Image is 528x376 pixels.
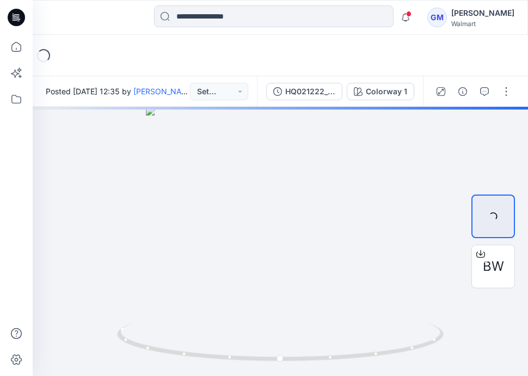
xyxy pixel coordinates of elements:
div: GM [427,8,447,27]
button: Colorway 1 [347,83,414,100]
button: HQ021222_GV_Plus_Elastic Back 5pkt Denim Shorts 3” Inseam [266,83,342,100]
div: [PERSON_NAME] [451,7,514,20]
div: Colorway 1 [366,86,407,98]
button: Details [454,83,471,100]
a: [PERSON_NAME] [133,87,195,96]
div: HQ021222_GV_Plus_Elastic Back 5pkt Denim Shorts 3” Inseam [285,86,335,98]
div: Walmart [451,20,514,28]
span: BW [483,257,504,276]
span: Posted [DATE] 12:35 by [46,86,190,97]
